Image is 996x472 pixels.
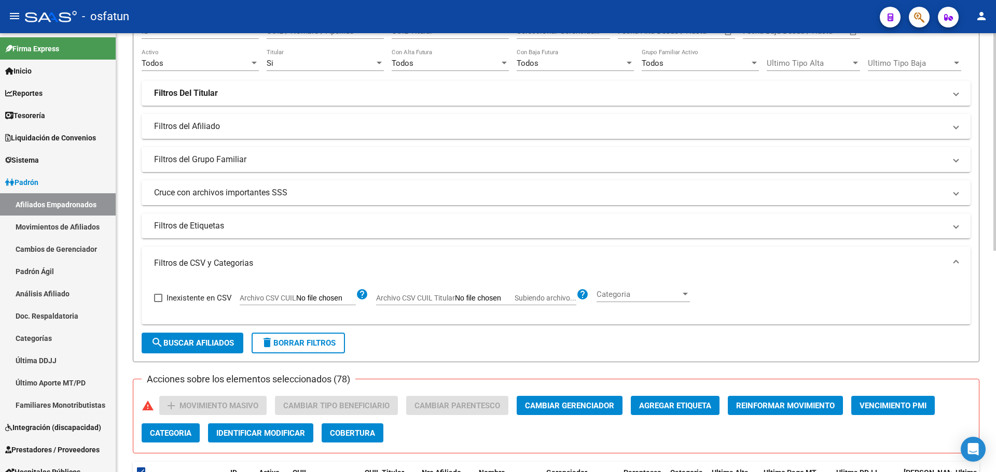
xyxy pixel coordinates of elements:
[142,114,971,139] mat-expansion-panel-header: Filtros del Afiliado
[275,396,398,415] button: Cambiar Tipo Beneficiario
[517,59,538,68] span: Todos
[252,333,345,353] button: Borrar Filtros
[376,294,455,302] span: Archivo CSV CUIL Titular
[165,399,177,412] mat-icon: add
[142,280,971,324] div: Filtros de CSV y Categorias
[5,154,39,166] span: Sistema
[330,428,375,438] span: Cobertura
[5,177,38,188] span: Padrón
[82,5,129,28] span: - osfatun
[142,147,971,172] mat-expansion-panel-header: Filtros del Grupo Familiar
[267,59,273,68] span: Si
[5,43,59,54] span: Firma Express
[639,401,711,410] span: Agregar Etiqueta
[515,294,576,302] span: Subiendo archivo...
[142,423,200,442] button: Categoria
[860,401,926,410] span: Vencimiento PMI
[142,372,355,387] h3: Acciones sobre los elementos seleccionados (78)
[142,180,971,205] mat-expansion-panel-header: Cruce con archivos importantes SSS
[208,423,313,442] button: Identificar Modificar
[151,338,234,348] span: Buscar Afiliados
[5,132,96,144] span: Liquidación de Convenios
[296,294,356,303] input: Archivo CSV CUIL
[975,10,988,22] mat-icon: person
[631,396,720,415] button: Agregar Etiqueta
[150,428,191,438] span: Categoria
[151,336,163,349] mat-icon: search
[142,247,971,280] mat-expansion-panel-header: Filtros de CSV y Categorias
[154,220,946,232] mat-panel-title: Filtros de Etiquetas
[525,401,614,410] span: Cambiar Gerenciador
[728,396,843,415] button: Reinformar Movimiento
[159,396,267,415] button: Movimiento Masivo
[142,81,971,106] mat-expansion-panel-header: Filtros Del Titular
[356,288,368,301] mat-icon: help
[597,290,681,299] span: Categoria
[5,444,100,455] span: Prestadores / Proveedores
[154,88,218,99] strong: Filtros Del Titular
[261,336,273,349] mat-icon: delete
[736,401,835,410] span: Reinformar Movimiento
[261,338,336,348] span: Borrar Filtros
[167,292,232,304] span: Inexistente en CSV
[414,401,500,410] span: Cambiar Parentesco
[240,294,296,302] span: Archivo CSV CUIL
[142,59,163,68] span: Todos
[868,59,952,68] span: Ultimo Tipo Baja
[5,422,101,433] span: Integración (discapacidad)
[142,399,154,412] mat-icon: warning
[283,401,390,410] span: Cambiar Tipo Beneficiario
[154,187,946,198] mat-panel-title: Cruce con archivos importantes SSS
[642,59,663,68] span: Todos
[406,396,508,415] button: Cambiar Parentesco
[154,258,946,269] mat-panel-title: Filtros de CSV y Categorias
[848,26,860,38] button: Open calendar
[392,59,413,68] span: Todos
[154,154,946,165] mat-panel-title: Filtros del Grupo Familiar
[8,10,21,22] mat-icon: menu
[179,401,258,410] span: Movimiento Masivo
[154,121,946,132] mat-panel-title: Filtros del Afiliado
[767,59,851,68] span: Ultimo Tipo Alta
[851,396,935,415] button: Vencimiento PMI
[576,288,589,301] mat-icon: help
[5,65,32,77] span: Inicio
[142,333,243,353] button: Buscar Afiliados
[961,437,986,462] div: Open Intercom Messenger
[142,213,971,238] mat-expansion-panel-header: Filtros de Etiquetas
[5,110,45,121] span: Tesorería
[5,88,43,99] span: Reportes
[517,396,622,415] button: Cambiar Gerenciador
[455,294,515,303] input: Archivo CSV CUIL TitularSubiendo archivo...
[216,428,305,438] span: Identificar Modificar
[723,26,735,38] button: Open calendar
[322,423,383,442] button: Cobertura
